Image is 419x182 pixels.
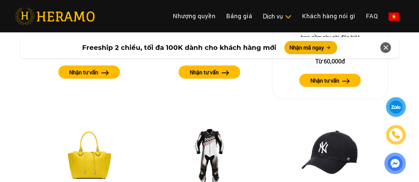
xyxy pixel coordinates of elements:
img: arrow [342,79,350,84]
a: Nhượng quyền [168,9,221,23]
span: Freeship 2 chiều, tối đa 100K dành cho khách hàng mới [82,43,276,53]
button: Nhận tư vấn [179,65,240,79]
a: Nhận tư vấn arrow [157,65,262,79]
label: Nhận tư vấn [189,68,218,76]
img: phone-icon [392,131,399,138]
button: Nhận tư vấn [58,65,120,79]
img: vn-flag.png [389,13,399,21]
a: Bảng giá [221,9,258,23]
img: heramo-logo.png [15,8,95,25]
button: Nhận mã ngay [284,41,337,54]
label: Nhận tư vấn [69,68,98,76]
img: arrow [101,70,109,75]
a: Khách hàng nói gì [297,9,361,23]
a: FAQ [361,9,383,23]
img: subToggleIcon [285,14,291,20]
a: Nhận tư vấn arrow [36,65,142,79]
div: Dịch vụ [263,12,291,21]
a: phone-icon [387,126,405,144]
img: arrow [222,70,229,75]
button: Nhận tư vấn [299,74,361,87]
label: Nhận tư vấn [310,77,339,85]
a: Nhận tư vấn arrow [278,74,382,87]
